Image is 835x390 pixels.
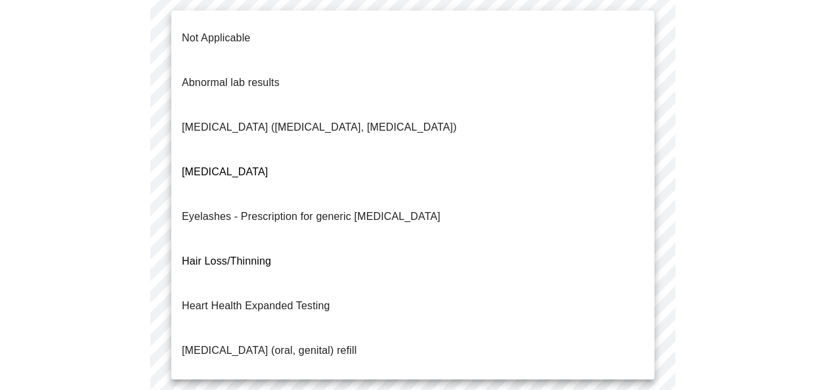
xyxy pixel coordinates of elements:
[182,166,268,177] span: [MEDICAL_DATA]
[182,30,250,46] p: Not Applicable
[182,255,271,267] span: Hair Loss/Thinning
[182,345,356,356] span: [MEDICAL_DATA] (oral, genital) refill
[182,121,457,133] span: [MEDICAL_DATA] ([MEDICAL_DATA], [MEDICAL_DATA])
[182,209,440,225] p: Eyelashes - Prescription for generic [MEDICAL_DATA]
[182,77,280,88] span: Abnormal lab results
[182,298,330,314] p: Heart Health Expanded Testing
